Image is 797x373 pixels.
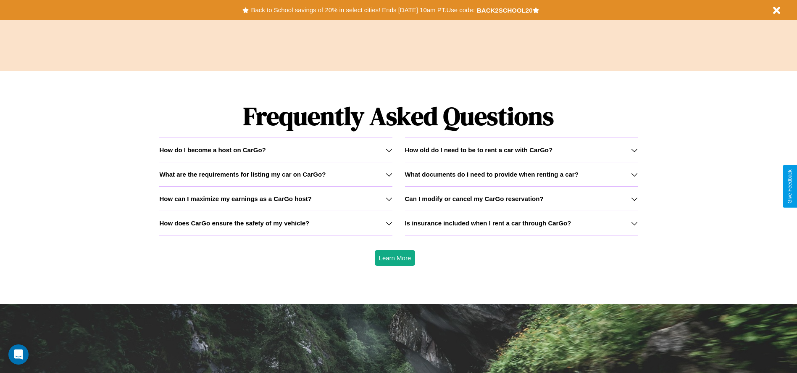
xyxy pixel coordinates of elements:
[405,171,579,178] h3: What documents do I need to provide when renting a car?
[159,95,637,138] h1: Frequently Asked Questions
[159,146,266,153] h3: How do I become a host on CarGo?
[787,169,793,204] div: Give Feedback
[8,344,29,365] div: Open Intercom Messenger
[477,7,533,14] b: BACK2SCHOOL20
[249,4,476,16] button: Back to School savings of 20% in select cities! Ends [DATE] 10am PT.Use code:
[405,146,553,153] h3: How old do I need to be to rent a car with CarGo?
[159,171,326,178] h3: What are the requirements for listing my car on CarGo?
[159,220,309,227] h3: How does CarGo ensure the safety of my vehicle?
[375,250,416,266] button: Learn More
[405,195,544,202] h3: Can I modify or cancel my CarGo reservation?
[159,195,312,202] h3: How can I maximize my earnings as a CarGo host?
[405,220,571,227] h3: Is insurance included when I rent a car through CarGo?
